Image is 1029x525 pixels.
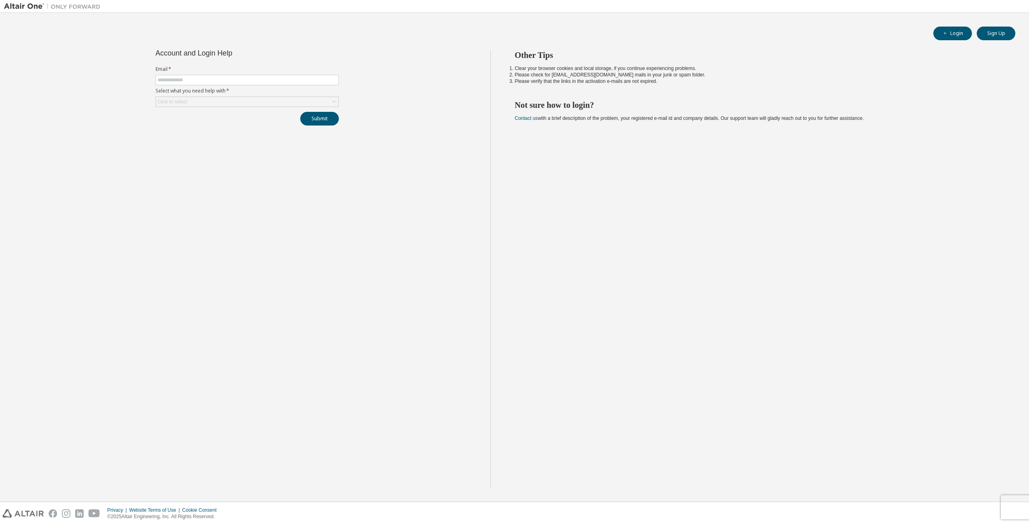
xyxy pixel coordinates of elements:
img: linkedin.svg [75,509,84,518]
button: Sign Up [977,27,1015,40]
span: with a brief description of the problem, your registered e-mail id and company details. Our suppo... [515,115,864,121]
p: © 2025 Altair Engineering, Inc. All Rights Reserved. [107,513,221,520]
div: Click to select [156,97,338,107]
img: altair_logo.svg [2,509,44,518]
h2: Not sure how to login? [515,100,1001,110]
label: Select what you need help with [156,88,339,94]
img: youtube.svg [88,509,100,518]
img: instagram.svg [62,509,70,518]
div: Privacy [107,507,129,513]
h2: Other Tips [515,50,1001,60]
li: Clear your browser cookies and local storage, if you continue experiencing problems. [515,65,1001,72]
img: Altair One [4,2,105,10]
div: Account and Login Help [156,50,302,56]
div: Website Terms of Use [129,507,182,513]
img: facebook.svg [49,509,57,518]
button: Submit [300,112,339,126]
label: Email [156,66,339,72]
li: Please check for [EMAIL_ADDRESS][DOMAIN_NAME] mails in your junk or spam folder. [515,72,1001,78]
a: Contact us [515,115,538,121]
div: Cookie Consent [182,507,221,513]
li: Please verify that the links in the activation e-mails are not expired. [515,78,1001,84]
div: Click to select [158,99,187,105]
button: Login [933,27,972,40]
